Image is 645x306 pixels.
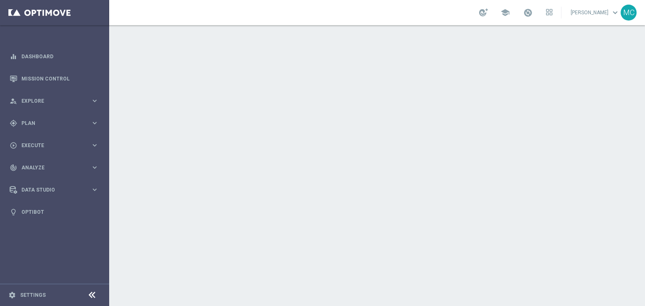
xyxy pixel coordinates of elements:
[10,97,91,105] div: Explore
[9,187,99,193] button: Data Studio keyboard_arrow_right
[21,165,91,170] span: Analyze
[10,201,99,223] div: Optibot
[10,97,17,105] i: person_search
[501,8,510,17] span: school
[10,142,91,149] div: Execute
[9,53,99,60] button: equalizer Dashboard
[20,293,46,298] a: Settings
[21,143,91,148] span: Execute
[10,164,91,171] div: Analyze
[9,98,99,104] button: person_search Explore keyboard_arrow_right
[91,163,99,171] i: keyboard_arrow_right
[21,187,91,192] span: Data Studio
[21,67,99,90] a: Mission Control
[21,121,91,126] span: Plan
[8,291,16,299] i: settings
[10,119,91,127] div: Plan
[621,5,637,21] div: MC
[9,142,99,149] button: play_circle_outline Execute keyboard_arrow_right
[91,141,99,149] i: keyboard_arrow_right
[9,209,99,215] button: lightbulb Optibot
[21,99,91,104] span: Explore
[9,120,99,127] button: gps_fixed Plan keyboard_arrow_right
[21,45,99,67] a: Dashboard
[10,67,99,90] div: Mission Control
[10,186,91,194] div: Data Studio
[10,208,17,216] i: lightbulb
[91,186,99,194] i: keyboard_arrow_right
[91,119,99,127] i: keyboard_arrow_right
[9,75,99,82] button: Mission Control
[611,8,620,17] span: keyboard_arrow_down
[10,164,17,171] i: track_changes
[10,142,17,149] i: play_circle_outline
[10,119,17,127] i: gps_fixed
[10,53,17,60] i: equalizer
[91,97,99,105] i: keyboard_arrow_right
[570,6,621,19] a: [PERSON_NAME]keyboard_arrow_down
[10,45,99,67] div: Dashboard
[9,164,99,171] button: track_changes Analyze keyboard_arrow_right
[21,201,99,223] a: Optibot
